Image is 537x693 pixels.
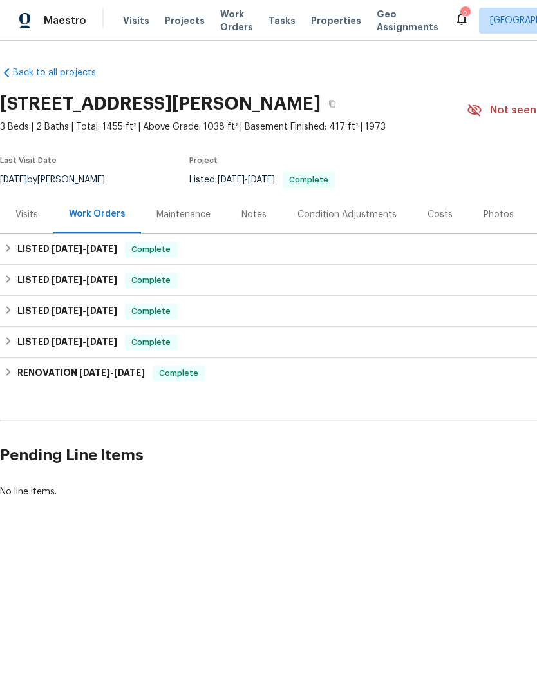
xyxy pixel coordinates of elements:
div: Maintenance [156,208,211,221]
span: [DATE] [79,368,110,377]
span: Complete [126,274,176,287]
span: [DATE] [52,275,82,284]
h6: RENOVATION [17,366,145,381]
span: Complete [284,176,334,184]
span: [DATE] [86,244,117,253]
span: [DATE] [52,306,82,315]
h6: LISTED [17,335,117,350]
span: Projects [165,14,205,27]
span: [DATE] [86,337,117,346]
span: [DATE] [114,368,145,377]
span: Geo Assignments [377,8,438,34]
span: Properties [311,14,361,27]
span: [DATE] [248,175,275,184]
span: [DATE] [52,244,82,253]
span: [DATE] [52,337,82,346]
div: Costs [428,208,453,221]
span: Complete [126,336,176,349]
h6: LISTED [17,273,117,288]
span: Work Orders [220,8,253,34]
span: Complete [154,367,203,380]
div: Visits [15,208,38,221]
span: [DATE] [86,306,117,315]
div: Work Orders [69,208,126,220]
span: Visits [123,14,149,27]
span: Complete [126,305,176,318]
span: - [218,175,275,184]
span: Tasks [268,16,296,25]
span: - [52,244,117,253]
h6: LISTED [17,304,117,319]
div: Notes [241,208,267,221]
span: [DATE] [86,275,117,284]
span: Listed [189,175,335,184]
span: Maestro [44,14,86,27]
span: [DATE] [218,175,245,184]
div: Condition Adjustments [297,208,397,221]
span: Project [189,157,218,164]
span: - [52,306,117,315]
button: Copy Address [321,92,344,115]
div: Photos [484,208,514,221]
span: Complete [126,243,176,256]
h6: LISTED [17,242,117,257]
span: - [79,368,145,377]
span: - [52,337,117,346]
div: 2 [460,8,469,21]
span: - [52,275,117,284]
